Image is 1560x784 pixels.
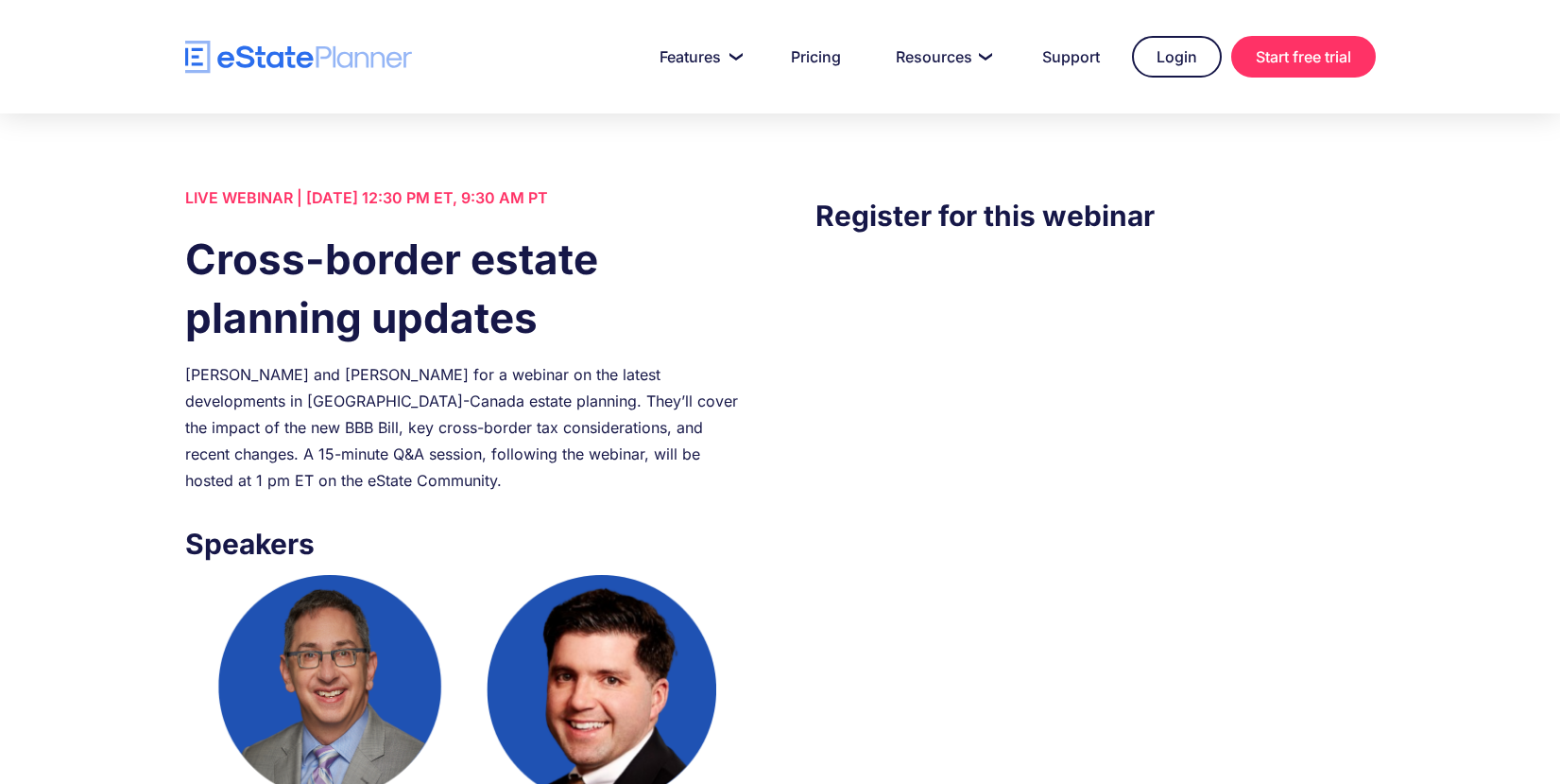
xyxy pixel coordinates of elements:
[1020,38,1123,76] a: Support
[1132,36,1222,78] a: Login
[185,522,745,566] h3: Speakers
[873,38,1010,76] a: Resources
[185,184,745,211] div: LIVE WEBINAR | [DATE] 12:30 PM ET, 9:30 AM PT
[768,38,864,76] a: Pricing
[185,361,745,494] div: [PERSON_NAME] and [PERSON_NAME] for a webinar on the latest developments in [GEOGRAPHIC_DATA]-Can...
[185,230,745,347] h1: Cross-border estate planning updates
[1231,36,1376,78] a: Start free trial
[637,38,759,76] a: Features
[815,194,1375,237] h3: Register for this webinar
